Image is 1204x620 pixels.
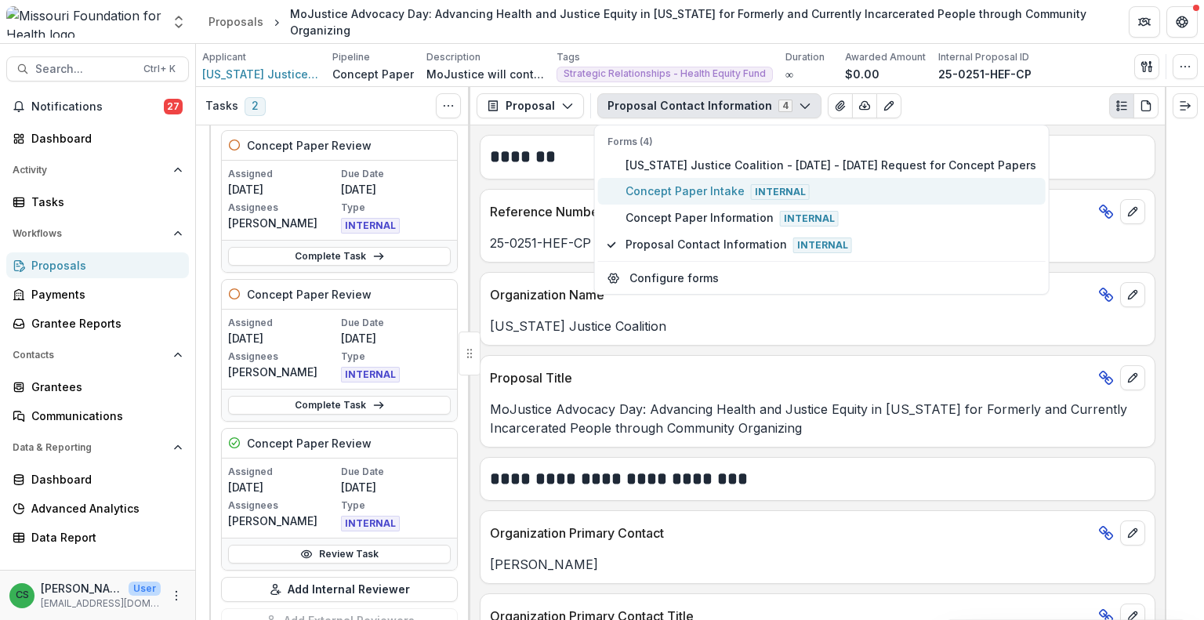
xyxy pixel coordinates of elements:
p: Type [341,499,451,513]
button: edit [1120,199,1145,224]
div: Data Report [31,529,176,546]
p: [EMAIL_ADDRESS][DOMAIN_NAME] [41,596,161,611]
button: edit [1120,520,1145,546]
div: Payments [31,286,176,303]
p: [DATE] [228,479,338,495]
span: Workflows [13,228,167,239]
p: Organization Primary Contact [490,524,1092,542]
span: Concept Paper Intake [626,183,1036,200]
a: Dashboard [6,466,189,492]
span: Internal [793,237,852,253]
h5: Concept Paper Review [247,286,372,303]
p: 25-0251-HEF-CP [938,66,1032,82]
p: [PERSON_NAME] [41,580,122,596]
div: Communications [31,408,176,424]
div: Grantees [31,379,176,395]
p: User [129,582,161,596]
a: Grantee Reports [6,310,189,336]
div: Grantee Reports [31,315,176,332]
a: Tasks [6,189,189,215]
p: [DATE] [228,181,338,198]
p: $0.00 [845,66,879,82]
button: More [167,586,186,605]
div: Advanced Analytics [31,500,176,517]
button: Expand right [1173,93,1198,118]
h5: Concept Paper Review [247,137,372,154]
p: Awarded Amount [845,50,926,64]
p: Applicant [202,50,246,64]
p: [DATE] [341,330,451,346]
span: [US_STATE] Justice Coalition - [DATE] - [DATE] Request for Concept Papers [626,157,1036,173]
p: Organization Name [490,285,1092,304]
p: [PERSON_NAME] [228,364,338,380]
p: [PERSON_NAME] [228,215,338,231]
p: Assignees [228,201,338,215]
p: 25-0251-HEF-CP [490,234,1145,252]
p: Concept Paper [332,66,414,82]
button: Search... [6,56,189,82]
a: Review Task [228,545,451,564]
a: Proposals [202,10,270,33]
p: Internal Proposal ID [938,50,1029,64]
button: Add Internal Reviewer [221,577,458,602]
p: Due Date [341,316,451,330]
span: 27 [164,99,183,114]
img: Missouri Foundation for Health logo [6,6,161,38]
p: [US_STATE] Justice Coalition [490,317,1145,335]
p: [DATE] [341,181,451,198]
span: 2 [245,97,266,116]
nav: breadcrumb [202,2,1110,42]
span: INTERNAL [341,367,400,383]
a: Complete Task [228,247,451,266]
span: Internal [751,184,810,200]
p: MoJustice will continue with its fourth Advocacy Day at the [US_STATE][GEOGRAPHIC_DATA] in [DATE]... [426,66,544,82]
p: Assignees [228,350,338,364]
a: Communications [6,403,189,429]
a: Payments [6,281,189,307]
span: INTERNAL [341,516,400,531]
p: Due Date [341,465,451,479]
p: Assignees [228,499,338,513]
button: Open Contacts [6,343,189,368]
div: Proposals [31,257,176,274]
button: Open Workflows [6,221,189,246]
button: Get Help [1166,6,1198,38]
p: [DATE] [341,479,451,495]
button: Proposal Contact Information4 [597,93,821,118]
p: ∞ [785,66,793,82]
p: Pipeline [332,50,370,64]
button: Open Data & Reporting [6,435,189,460]
button: Edit as form [876,93,901,118]
p: Forms (4) [607,135,1036,149]
button: Plaintext view [1109,93,1134,118]
div: Chase Shiflet [16,590,29,600]
a: Proposals [6,252,189,278]
span: Search... [35,63,134,76]
p: Reference Number [490,202,1092,221]
div: Dashboard [31,130,176,147]
a: Advanced Analytics [6,495,189,521]
a: [US_STATE] Justice Coalition [202,66,320,82]
button: Toggle View Cancelled Tasks [436,93,461,118]
p: Type [341,201,451,215]
a: Data Report [6,524,189,550]
button: Partners [1129,6,1160,38]
p: Proposal Title [490,368,1092,387]
p: Tags [557,50,580,64]
button: edit [1120,282,1145,307]
button: View Attached Files [828,93,853,118]
span: Concept Paper Information [626,209,1036,227]
p: Duration [785,50,825,64]
button: edit [1120,365,1145,390]
p: Assigned [228,316,338,330]
h5: Concept Paper Review [247,435,372,451]
div: Proposals [209,13,263,30]
span: Proposal Contact Information [626,236,1036,253]
span: Notifications [31,100,164,114]
button: Proposal [477,93,584,118]
p: Due Date [341,167,451,181]
p: Assigned [228,167,338,181]
a: Complete Task [228,396,451,415]
span: Activity [13,165,167,176]
p: [PERSON_NAME] [490,555,1145,574]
